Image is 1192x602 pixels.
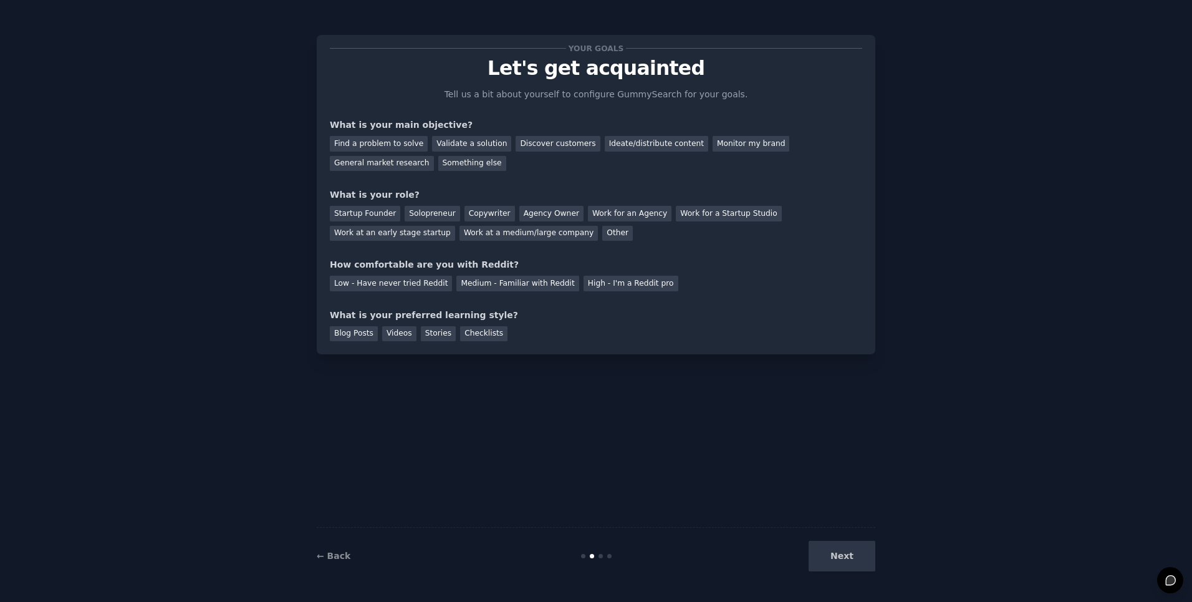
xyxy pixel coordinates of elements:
[405,206,459,221] div: Solopreneur
[566,42,626,55] span: Your goals
[330,258,862,271] div: How comfortable are you with Reddit?
[330,57,862,79] p: Let's get acquainted
[330,156,434,172] div: General market research
[330,226,455,241] div: Work at an early stage startup
[330,119,862,132] div: What is your main objective?
[605,136,708,152] div: Ideate/distribute content
[676,206,781,221] div: Work for a Startup Studio
[432,136,511,152] div: Validate a solution
[713,136,789,152] div: Monitor my brand
[584,276,678,291] div: High - I'm a Reddit pro
[330,188,862,201] div: What is your role?
[464,206,515,221] div: Copywriter
[588,206,671,221] div: Work for an Agency
[330,276,452,291] div: Low - Have never tried Reddit
[519,206,584,221] div: Agency Owner
[516,136,600,152] div: Discover customers
[330,309,862,322] div: What is your preferred learning style?
[421,326,456,342] div: Stories
[459,226,598,241] div: Work at a medium/large company
[330,326,378,342] div: Blog Posts
[330,136,428,152] div: Find a problem to solve
[602,226,633,241] div: Other
[460,326,507,342] div: Checklists
[438,156,506,172] div: Something else
[439,88,753,101] p: Tell us a bit about yourself to configure GummySearch for your goals.
[382,326,416,342] div: Videos
[330,206,400,221] div: Startup Founder
[456,276,579,291] div: Medium - Familiar with Reddit
[317,551,350,561] a: ← Back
